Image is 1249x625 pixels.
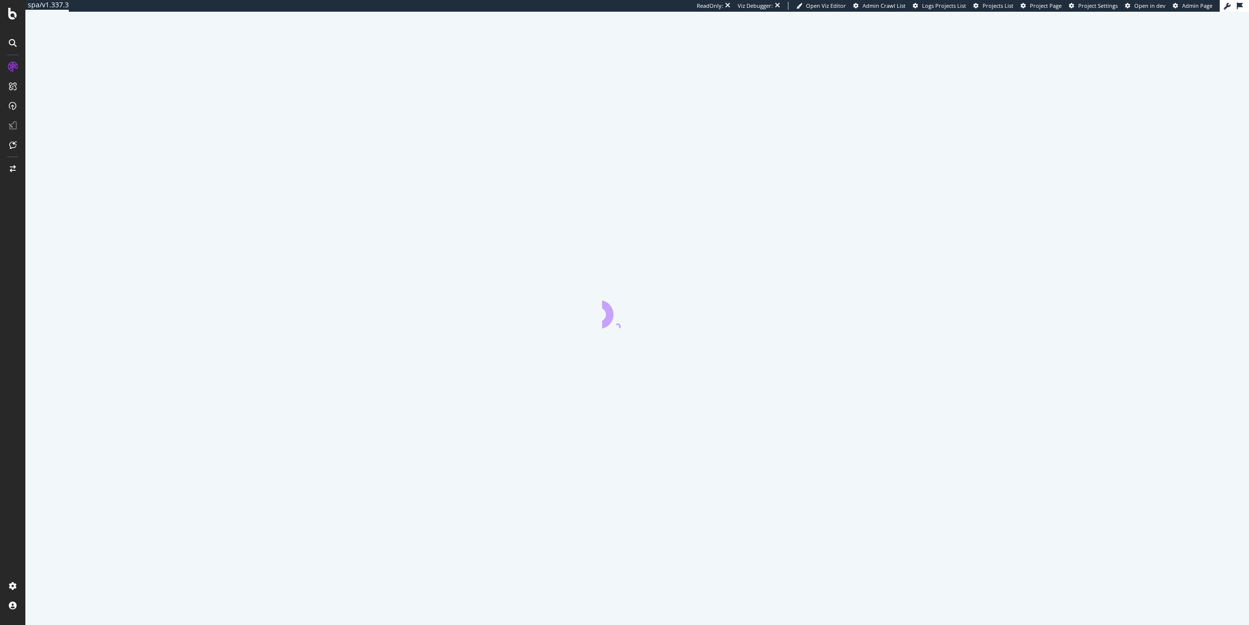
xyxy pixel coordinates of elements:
[913,2,966,10] a: Logs Projects List
[1173,2,1212,10] a: Admin Page
[796,2,846,10] a: Open Viz Editor
[1182,2,1212,9] span: Admin Page
[1125,2,1166,10] a: Open in dev
[806,2,846,9] span: Open Viz Editor
[922,2,966,9] span: Logs Projects List
[973,2,1013,10] a: Projects List
[1069,2,1118,10] a: Project Settings
[738,2,773,10] div: Viz Debugger:
[1134,2,1166,9] span: Open in dev
[602,293,672,328] div: animation
[863,2,906,9] span: Admin Crawl List
[853,2,906,10] a: Admin Crawl List
[1078,2,1118,9] span: Project Settings
[697,2,723,10] div: ReadOnly:
[983,2,1013,9] span: Projects List
[1021,2,1062,10] a: Project Page
[1030,2,1062,9] span: Project Page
